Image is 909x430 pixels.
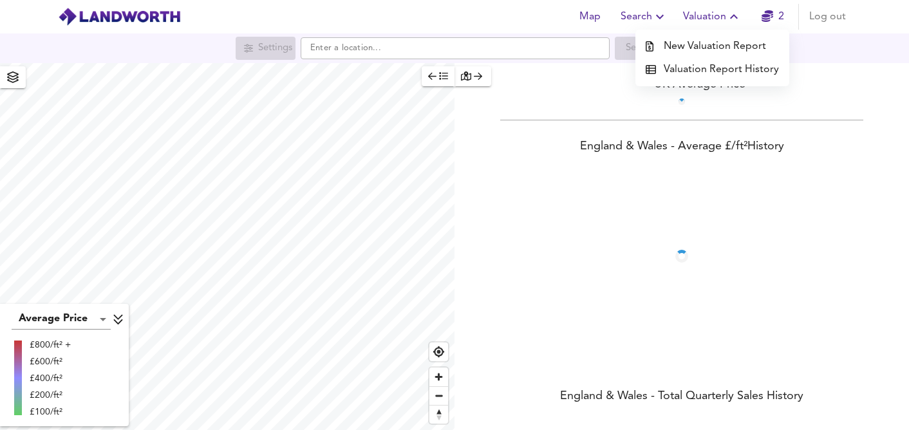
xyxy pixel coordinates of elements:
[762,8,784,26] a: 2
[569,4,610,30] button: Map
[429,405,448,424] button: Reset bearing to north
[454,388,909,406] div: England & Wales - Total Quarterly Sales History
[574,8,605,26] span: Map
[804,4,851,30] button: Log out
[12,309,111,330] div: Average Price
[635,35,789,58] a: New Valuation Report
[30,355,71,368] div: £600/ft²
[615,37,673,60] div: Search for a location first or explore the map
[236,37,295,60] div: Search for a location first or explore the map
[809,8,846,26] span: Log out
[621,8,668,26] span: Search
[635,58,789,81] a: Valuation Report History
[429,368,448,386] button: Zoom in
[454,138,909,156] div: England & Wales - Average £/ ft² History
[301,37,610,59] input: Enter a location...
[30,406,71,418] div: £100/ft²
[429,342,448,361] button: Find my location
[58,7,181,26] img: logo
[678,4,747,30] button: Valuation
[615,4,673,30] button: Search
[429,387,448,405] span: Zoom out
[30,339,71,351] div: £800/ft² +
[30,389,71,402] div: £200/ft²
[30,372,71,385] div: £400/ft²
[683,8,742,26] span: Valuation
[752,4,793,30] button: 2
[429,386,448,405] button: Zoom out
